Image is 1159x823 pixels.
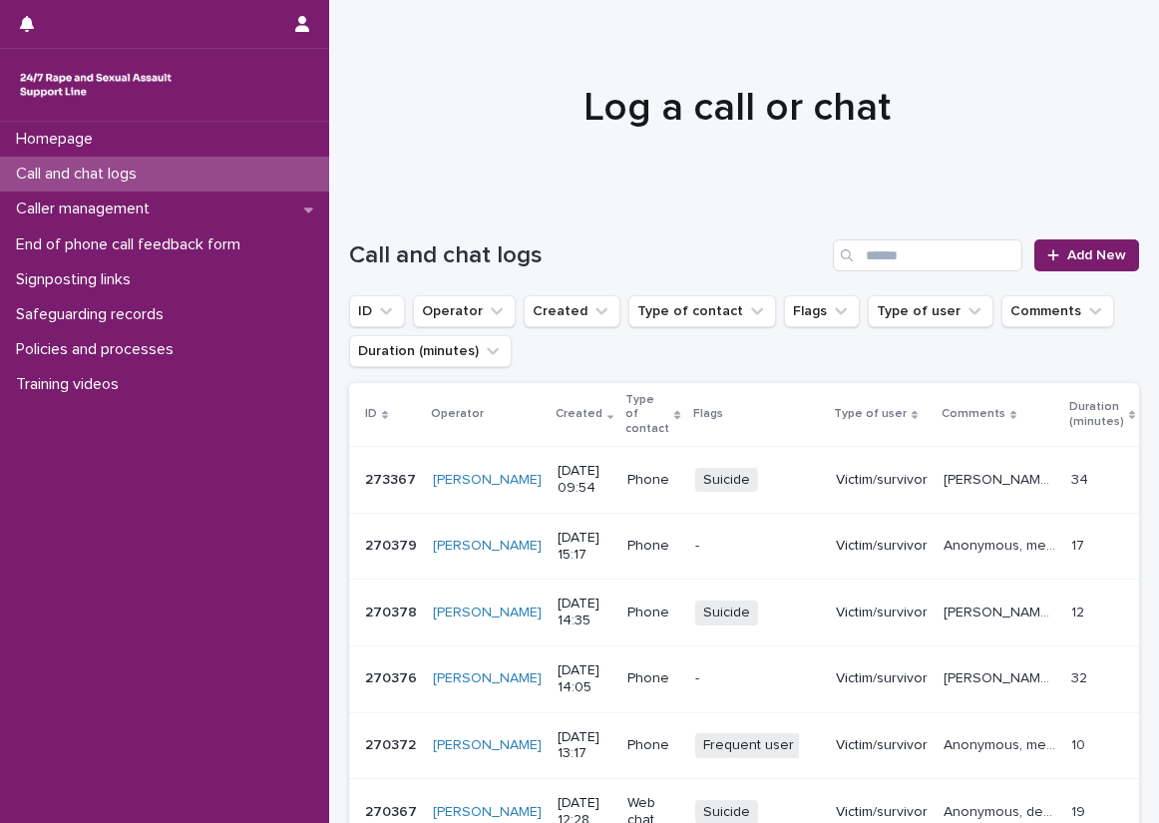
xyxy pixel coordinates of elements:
p: Victim/survivor [836,605,928,621]
p: Signposting links [8,270,147,289]
p: 10 [1071,733,1089,754]
span: Frequent user [695,733,802,758]
span: Suicide [695,468,758,493]
p: Training videos [8,375,135,394]
p: Comments [942,403,1005,425]
h1: Call and chat logs [349,241,825,270]
input: Search [833,239,1022,271]
p: Type of user [834,403,907,425]
button: Flags [784,295,860,327]
p: Type of contact [625,389,669,440]
p: Harvey, mentioned experiencing sexual violence and talked about the impacts, explored feelings an... [944,601,1059,621]
p: Victim/survivor [836,737,928,754]
p: Caller management [8,200,166,218]
p: 12 [1071,601,1088,621]
p: 270372 [365,733,420,754]
p: Victim/survivor [836,472,928,489]
p: Flags [693,403,723,425]
p: [DATE] 14:05 [558,662,611,696]
p: - [695,538,820,555]
a: [PERSON_NAME] [433,737,542,754]
a: [PERSON_NAME] [433,670,542,687]
button: Type of contact [628,295,776,327]
p: Homepage [8,130,109,149]
p: Victim/survivor [836,804,928,821]
p: Operator [431,403,484,425]
p: [DATE] 09:54 [558,463,611,497]
p: 270378 [365,601,421,621]
p: 19 [1071,800,1089,821]
p: Call and chat logs [8,165,153,184]
button: Comments [1001,295,1114,327]
button: Duration (minutes) [349,335,512,367]
span: Suicide [695,601,758,625]
p: 273367 [365,468,420,489]
p: [DATE] 14:35 [558,596,611,629]
p: Anonymous, mentioned experiencing sexual violence perpetrated by their husband, explored feelings... [944,534,1059,555]
p: Hazel, mentioned experiencing sexual violence, explored feelings and operator gave emotional supp... [944,468,1059,489]
p: [DATE] 15:17 [558,530,611,564]
p: Phone [627,605,678,621]
button: Type of user [868,295,993,327]
p: Safeguarding records [8,305,180,324]
p: Phone [627,472,678,489]
p: Victim/survivor [836,538,928,555]
p: 270379 [365,534,421,555]
p: 270376 [365,666,421,687]
p: ID [365,403,377,425]
p: Anonymous, described experiencing sexual violence perpetrated by their father, explored thoughts ... [944,800,1059,821]
p: Phone [627,737,678,754]
a: Add New [1034,239,1139,271]
p: Anonymous, mentioned experiencing sexual violence, talked about the police, phone calls and lette... [944,733,1059,754]
p: Duration (minutes) [1069,396,1124,433]
img: rhQMoQhaT3yELyF149Cw [16,65,176,105]
span: Add New [1067,248,1126,262]
a: [PERSON_NAME] [433,472,542,489]
p: End of phone call feedback form [8,235,256,254]
p: 32 [1071,666,1091,687]
a: [PERSON_NAME] [433,605,542,621]
h1: Log a call or chat [349,84,1124,132]
p: Miriam, mentioned experiencing sexual violence, explored thoughts and feelings and operator gave ... [944,666,1059,687]
p: Created [556,403,602,425]
p: Phone [627,538,678,555]
button: Created [524,295,620,327]
a: [PERSON_NAME] [433,804,542,821]
p: 34 [1071,468,1092,489]
a: [PERSON_NAME] [433,538,542,555]
p: - [695,670,820,687]
p: Victim/survivor [836,670,928,687]
p: Policies and processes [8,340,190,359]
button: ID [349,295,405,327]
p: [DATE] 13:17 [558,729,611,763]
p: 270367 [365,800,421,821]
p: Phone [627,670,678,687]
p: 17 [1071,534,1088,555]
button: Operator [413,295,516,327]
